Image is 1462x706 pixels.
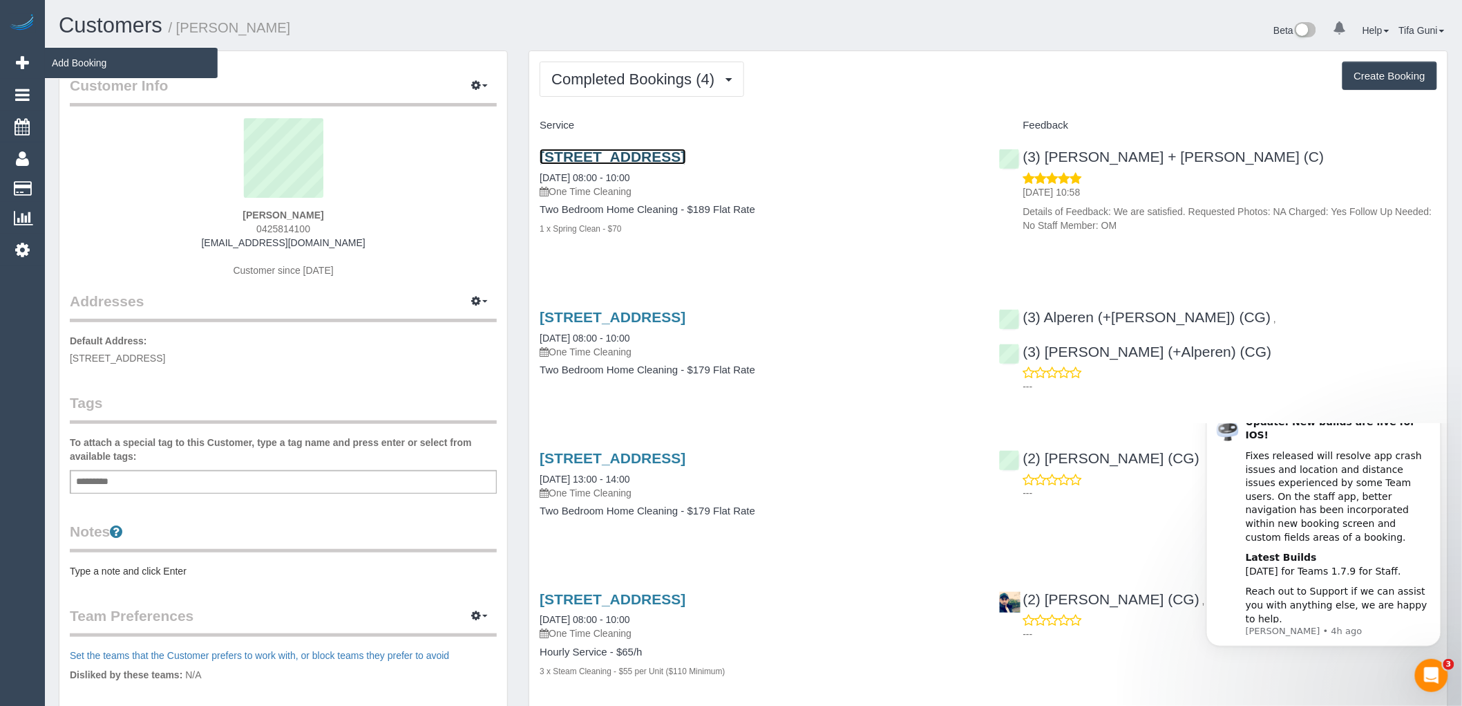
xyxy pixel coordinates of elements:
a: [STREET_ADDRESS] [540,149,685,165]
small: 1 x Spring Clean - $70 [540,224,621,234]
p: One Time Cleaning [540,185,978,198]
a: Set the teams that the Customer prefers to work with, or block teams they prefer to avoid [70,650,449,661]
a: [DATE] 08:00 - 10:00 [540,614,629,625]
h4: Two Bedroom Home Cleaning - $179 Flat Rate [540,505,978,517]
p: Message from Ellie, sent 4h ago [60,202,245,214]
label: Default Address: [70,334,147,348]
a: [EMAIL_ADDRESS][DOMAIN_NAME] [202,237,365,248]
a: [DATE] 13:00 - 14:00 [540,474,629,485]
a: (3) Alperen (+[PERSON_NAME]) (CG) [999,309,1271,325]
h4: Feedback [999,120,1437,131]
div: Reach out to Support if we can assist you with anything else, we are happy to help. [60,162,245,203]
h4: Two Bedroom Home Cleaning - $189 Flat Rate [540,204,978,216]
p: One Time Cleaning [540,345,978,359]
img: (2) Syed Razvi (CG) [1000,592,1020,613]
span: 3 [1443,659,1454,670]
p: --- [1023,627,1437,641]
span: Customer since [DATE] [234,265,334,276]
img: Automaid Logo [8,14,36,33]
a: Help [1363,25,1389,36]
h4: Hourly Service - $65/h [540,647,978,658]
p: One Time Cleaning [540,626,978,640]
a: Tifa Guni [1399,25,1445,36]
iframe: Intercom notifications message [1186,423,1462,669]
span: N/A [185,669,201,680]
p: --- [1023,380,1437,393]
a: [STREET_ADDRESS] [540,309,685,325]
iframe: Intercom live chat [1415,659,1448,692]
span: 0425814100 [256,223,310,234]
b: Latest Builds [60,129,131,140]
a: [STREET_ADDRESS] [540,591,685,607]
pre: Type a note and click Enter [70,564,497,578]
strong: [PERSON_NAME] [243,210,323,221]
button: Completed Bookings (4) [540,62,744,97]
legend: Notes [70,521,497,552]
p: One Time Cleaning [540,486,978,500]
a: Customers [59,13,162,37]
a: (3) [PERSON_NAME] + [PERSON_NAME] (C) [999,149,1325,165]
h4: Two Bedroom Home Cleaning - $179 Flat Rate [540,364,978,376]
p: Details of Feedback: We are satisfied. Requested Photos: NA Charged: Yes Follow Up Needed: No Sta... [1023,205,1437,232]
a: [DATE] 08:00 - 10:00 [540,333,629,344]
span: Add Booking [45,47,218,79]
small: / [PERSON_NAME] [169,20,291,35]
p: --- [1023,486,1437,500]
legend: Tags [70,393,497,424]
span: , [1273,313,1276,324]
a: (3) [PERSON_NAME] (+Alperen) (CG) [999,344,1272,360]
a: [DATE] 08:00 - 10:00 [540,172,629,183]
span: Completed Bookings (4) [551,71,721,88]
div: Fixes released will resolve app crash issues and location and distance issues experienced by some... [60,26,245,121]
span: [STREET_ADDRESS] [70,353,165,364]
div: [DATE] for Teams 1.7.9 for Staff. [60,128,245,155]
legend: Customer Info [70,75,497,106]
a: (2) [PERSON_NAME] (CG) [999,591,1200,607]
p: [DATE] 10:58 [1023,185,1437,199]
small: 3 x Steam Cleaning - $55 per Unit ($110 Minimum) [540,667,725,676]
h4: Service [540,120,978,131]
a: [STREET_ADDRESS] [540,450,685,466]
label: Disliked by these teams: [70,668,182,682]
button: Create Booking [1342,62,1437,91]
img: New interface [1293,22,1316,40]
a: Beta [1273,25,1316,36]
label: To attach a special tag to this Customer, type a tag name and press enter or select from availabl... [70,436,497,463]
a: (2) [PERSON_NAME] (CG) [999,450,1200,466]
legend: Team Preferences [70,606,497,637]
